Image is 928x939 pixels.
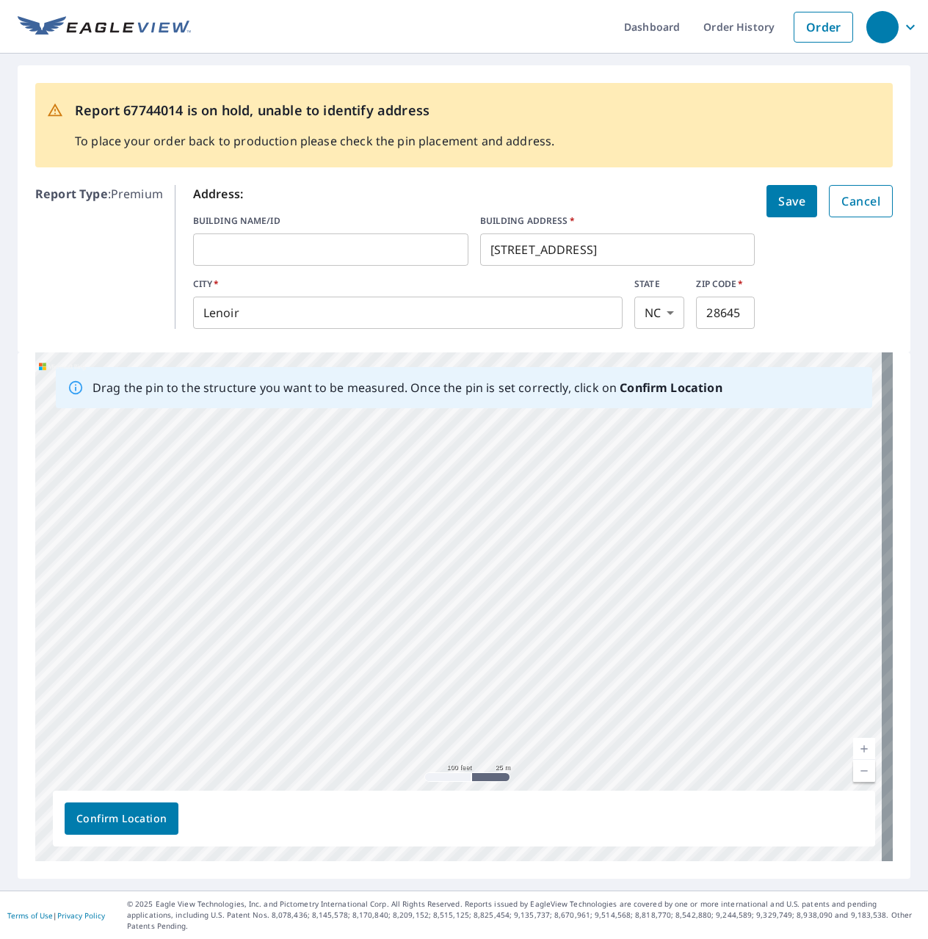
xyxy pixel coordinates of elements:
label: CITY [193,278,623,291]
a: Privacy Policy [57,910,105,921]
p: To place your order back to production please check the pin placement and address. [75,132,554,150]
label: BUILDING ADDRESS [480,214,755,228]
label: BUILDING NAME/ID [193,214,468,228]
a: Order [794,12,853,43]
b: Confirm Location [620,380,722,396]
span: Cancel [841,191,880,211]
button: Confirm Location [65,802,178,835]
img: EV Logo [18,16,191,38]
em: NC [645,306,661,320]
button: Save [766,185,817,217]
p: Drag the pin to the structure you want to be measured. Once the pin is set correctly, click on [93,379,722,396]
label: STATE [634,278,684,291]
label: ZIP CODE [696,278,755,291]
p: © 2025 Eagle View Technologies, Inc. and Pictometry International Corp. All Rights Reserved. Repo... [127,899,921,932]
span: Confirm Location [76,810,167,828]
b: Report Type [35,186,108,202]
a: Current Level 18, Zoom In [853,738,875,760]
p: : Premium [35,185,163,329]
p: Address: [193,185,755,203]
p: Report 67744014 is on hold, unable to identify address [75,101,554,120]
button: Cancel [829,185,893,217]
span: Save [778,191,805,211]
a: Current Level 18, Zoom Out [853,760,875,782]
div: NC [634,297,684,329]
p: | [7,911,105,920]
a: Terms of Use [7,910,53,921]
